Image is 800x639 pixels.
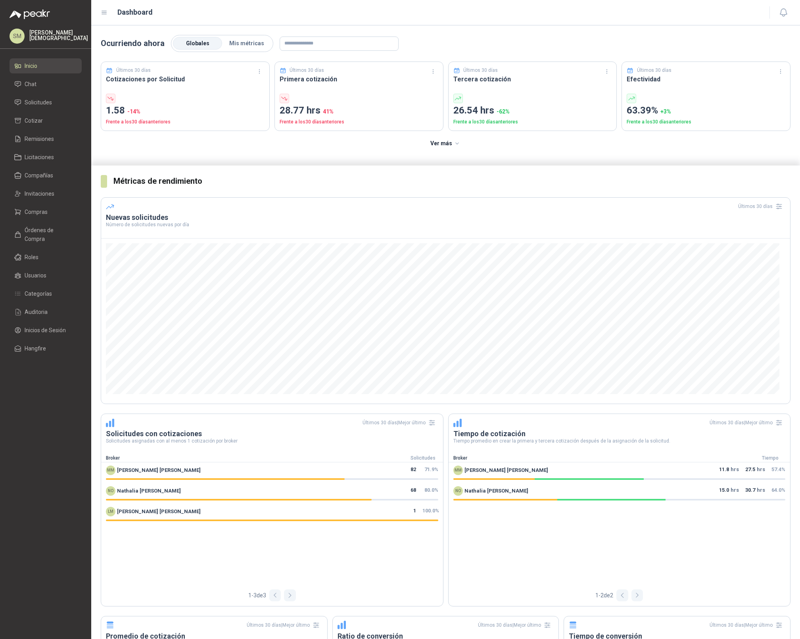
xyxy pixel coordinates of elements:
[25,289,52,298] span: Categorías
[113,175,790,187] h3: Métricas de rendimiento
[497,108,510,115] span: -62 %
[719,486,739,496] p: hrs
[411,466,416,475] span: 82
[10,131,82,146] a: Remisiones
[422,508,439,514] span: 100.0 %
[229,40,264,46] span: Mis métricas
[453,466,463,475] div: MM
[750,454,790,462] div: Tiempo
[106,103,265,118] p: 1.58
[10,323,82,338] a: Inicios de Sesión
[10,113,82,128] a: Cotizar
[10,58,82,73] a: Inicio
[10,250,82,265] a: Roles
[453,118,612,126] p: Frente a los 30 días anteriores
[453,429,786,439] h3: Tiempo de cotización
[710,416,785,429] div: Últimos 30 días | Mejor último
[29,30,88,41] p: [PERSON_NAME] [DEMOGRAPHIC_DATA]
[116,67,151,74] p: Últimos 30 días
[106,213,785,222] h3: Nuevas solicitudes
[10,29,25,44] div: SM
[745,466,755,475] span: 27.5
[10,341,82,356] a: Hangfire
[106,118,265,126] p: Frente a los 30 días anteriores
[424,487,438,493] span: 80.0 %
[247,619,322,631] div: Últimos 30 días | Mejor último
[719,466,739,475] p: hrs
[478,619,554,631] div: Últimos 30 días | Mejor último
[106,74,265,84] h3: Cotizaciones por Solicitud
[710,619,785,631] div: Últimos 30 días | Mejor último
[363,416,438,429] div: Últimos 30 días | Mejor último
[323,108,334,115] span: 41 %
[10,10,50,19] img: Logo peakr
[280,74,438,84] h3: Primera cotización
[10,268,82,283] a: Usuarios
[106,439,438,443] p: Solicitudes asignadas con al menos 1 cotización por broker
[280,118,438,126] p: Frente a los 30 días anteriores
[771,487,785,493] span: 64.0 %
[595,591,613,600] span: 1 - 2 de 2
[106,507,115,516] div: LM
[25,226,74,243] span: Órdenes de Compra
[25,271,46,280] span: Usuarios
[719,466,729,475] span: 11.8
[127,108,140,115] span: -14 %
[10,150,82,165] a: Licitaciones
[771,466,785,472] span: 57.4 %
[637,67,671,74] p: Últimos 30 días
[106,466,115,475] div: MM
[745,466,765,475] p: hrs
[25,153,54,162] span: Licitaciones
[10,95,82,110] a: Solicitudes
[101,37,165,50] p: Ocurriendo ahora
[106,222,785,227] p: Número de solicitudes nuevas por día
[290,67,324,74] p: Últimos 30 días
[25,116,43,125] span: Cotizar
[411,486,416,496] span: 68
[464,487,528,495] span: Nathalia [PERSON_NAME]
[453,486,463,496] div: NO
[25,189,54,198] span: Invitaciones
[101,454,403,462] div: Broker
[424,466,438,472] span: 71.9 %
[117,487,181,495] span: Nathalia [PERSON_NAME]
[413,507,416,516] span: 1
[426,136,465,152] button: Ver más
[403,454,443,462] div: Solicitudes
[25,326,66,335] span: Inicios de Sesión
[745,486,755,496] span: 30.7
[117,466,201,474] span: [PERSON_NAME] [PERSON_NAME]
[453,439,786,443] p: Tiempo promedio en crear la primera y tercera cotización después de la asignación de la solicitud.
[25,208,48,216] span: Compras
[25,135,54,143] span: Remisiones
[25,171,53,180] span: Compañías
[745,486,765,496] p: hrs
[660,108,671,115] span: + 3 %
[186,40,209,46] span: Globales
[453,74,612,84] h3: Tercera cotización
[449,454,751,462] div: Broker
[627,103,785,118] p: 63.39%
[453,103,612,118] p: 26.54 hrs
[10,77,82,92] a: Chat
[10,204,82,219] a: Compras
[117,508,201,516] span: [PERSON_NAME] [PERSON_NAME]
[280,103,438,118] p: 28.77 hrs
[10,223,82,246] a: Órdenes de Compra
[25,308,48,316] span: Auditoria
[248,591,266,600] span: 1 - 3 de 3
[10,186,82,201] a: Invitaciones
[106,429,438,439] h3: Solicitudes con cotizaciones
[464,466,548,474] span: [PERSON_NAME] [PERSON_NAME]
[117,7,153,18] h1: Dashboard
[10,304,82,319] a: Auditoria
[25,98,52,107] span: Solicitudes
[25,253,38,262] span: Roles
[106,486,115,496] div: NO
[10,286,82,301] a: Categorías
[627,118,785,126] p: Frente a los 30 días anteriores
[627,74,785,84] h3: Efectividad
[25,80,36,89] span: Chat
[463,67,498,74] p: Últimos 30 días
